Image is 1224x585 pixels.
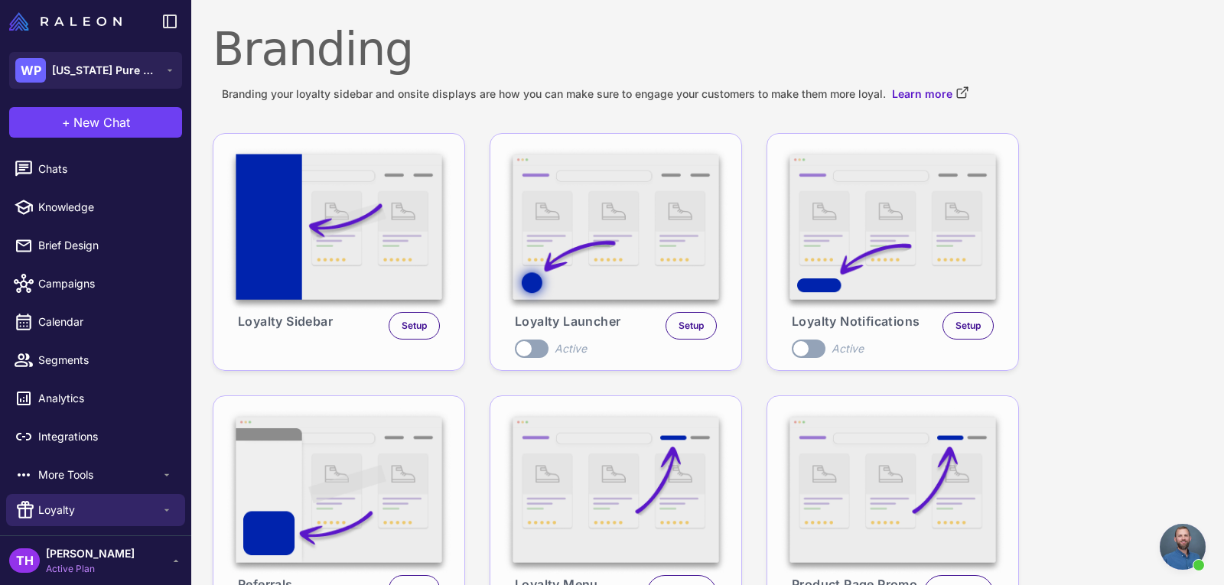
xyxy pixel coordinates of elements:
span: Loyalty [38,502,161,518]
a: Learn more [892,86,969,102]
img: Loyalty Menu Navigation [503,408,729,574]
a: Brief Design [6,229,185,262]
span: Brief Design [38,237,173,254]
img: Loyalty Launcher [503,146,729,312]
span: Calendar [38,314,173,330]
span: Setup [955,319,981,333]
span: Knowledge [38,199,173,216]
span: Chats [38,161,173,177]
a: Segments [6,344,185,376]
div: Open chat [1160,524,1206,570]
a: Get Started [18,529,185,549]
span: + [62,113,70,132]
button: WP[US_STATE] Pure Natural Beef [9,52,182,89]
span: Loyalty Sidebar [238,312,333,340]
img: Loyalty Sidebar [226,146,452,312]
a: Integrations [6,421,185,453]
span: Analytics [38,390,173,407]
span: Active Plan [46,562,135,576]
a: Raleon Logo [9,12,128,31]
a: Campaigns [6,268,185,300]
div: Active [555,340,587,357]
span: More Tools [38,466,161,483]
span: Setup [402,319,427,333]
span: Loyalty Notifications [792,312,920,340]
span: Setup [679,319,704,333]
span: [PERSON_NAME] [46,545,135,562]
a: Knowledge [6,191,185,223]
span: Campaigns [38,275,173,292]
span: [US_STATE] Pure Natural Beef [52,62,159,79]
img: Referrals [226,408,452,574]
h1: Branding [213,21,1203,76]
div: Active [832,340,864,357]
a: Chats [6,153,185,185]
img: Raleon Logo [9,12,122,31]
span: Get Started [31,532,80,546]
img: Loyalty Notifications [780,146,1006,312]
span: Segments [38,352,173,369]
div: WP [15,58,46,83]
img: Product Page Promo Box [780,408,1006,574]
span: New Chat [73,113,130,132]
a: Calendar [6,306,185,338]
button: +New Chat [9,107,182,138]
span: Integrations [38,428,173,445]
a: Analytics [6,382,185,414]
div: TH [9,548,40,573]
span: Branding your loyalty sidebar and onsite displays are how you can make sure to engage your custom... [222,86,886,102]
span: Loyalty Launcher [515,312,620,340]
